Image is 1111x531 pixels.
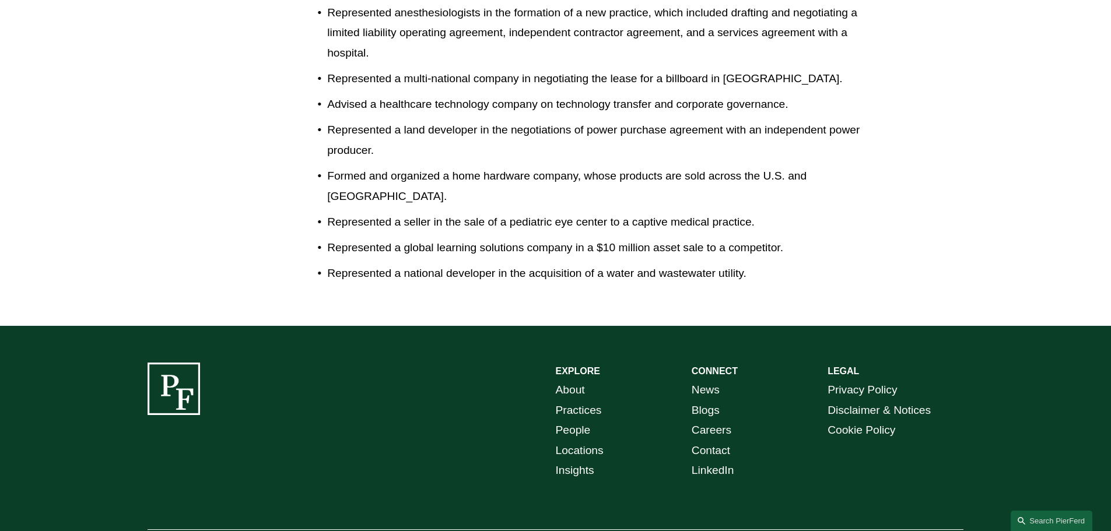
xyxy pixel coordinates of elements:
p: Represented a multi-national company in negotiating the lease for a billboard in [GEOGRAPHIC_DATA]. [327,69,861,89]
p: Represented a global learning solutions company in a $10 million asset sale to a competitor. [327,238,861,258]
a: Search this site [1011,511,1092,531]
a: Locations [556,441,604,461]
p: Formed and organized a home hardware company, whose products are sold across the U.S. and [GEOGRA... [327,166,861,206]
a: LinkedIn [692,460,734,481]
a: Practices [556,400,602,421]
p: Represented a land developer in the negotiations of power purchase agreement with an independent ... [327,120,861,160]
a: About [556,380,585,400]
p: Represented a seller in the sale of a pediatric eye center to a captive medical practice. [327,212,861,233]
a: Careers [692,420,731,441]
a: People [556,420,591,441]
a: Cookie Policy [828,420,895,441]
a: Contact [692,441,730,461]
a: Blogs [692,400,720,421]
strong: EXPLORE [556,366,600,376]
a: Insights [556,460,594,481]
p: Represented anesthesiologists in the formation of a new practice, which included drafting and neg... [327,3,861,64]
strong: CONNECT [692,366,738,376]
a: Disclaimer & Notices [828,400,931,421]
a: News [692,380,720,400]
p: Represented a national developer in the acquisition of a water and wastewater utility. [327,263,861,284]
a: Privacy Policy [828,380,897,400]
strong: LEGAL [828,366,859,376]
p: Advised a healthcare technology company on technology transfer and corporate governance. [327,94,861,115]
